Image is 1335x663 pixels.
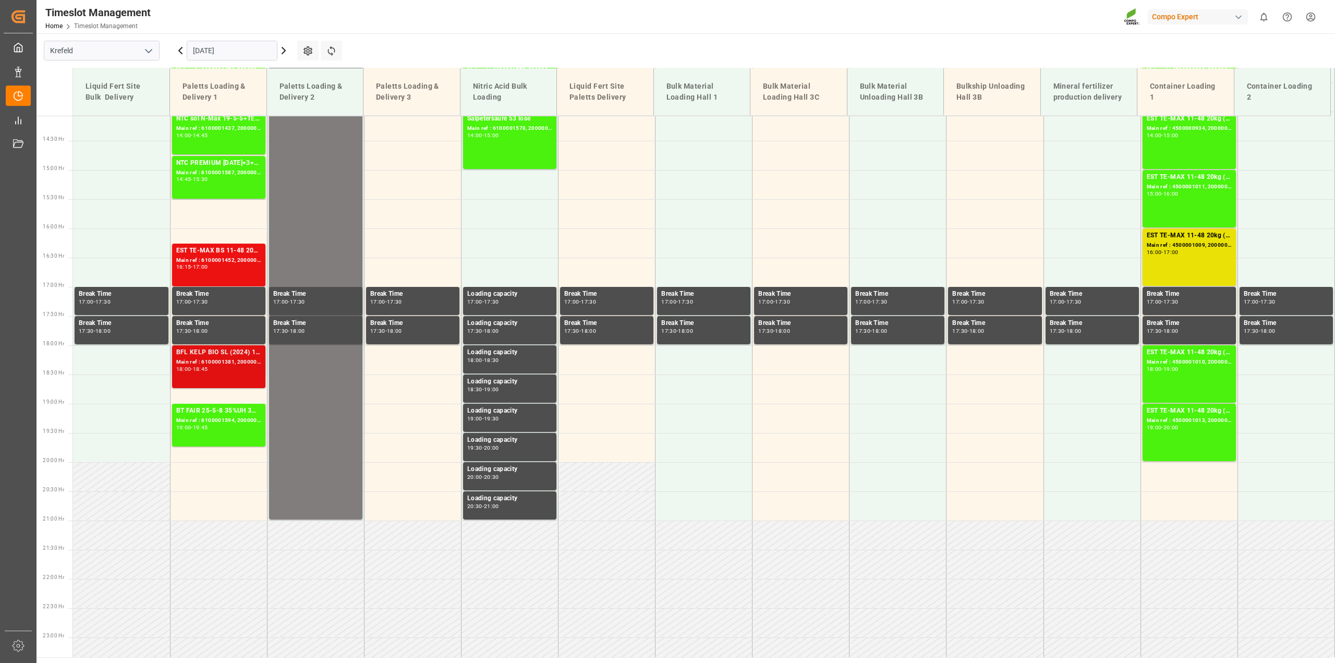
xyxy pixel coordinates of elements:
div: EST TE-MAX 11-48 20kg (x45) ES, PT MTO [1147,231,1232,241]
span: 14:30 Hr [43,136,64,142]
div: 17:00 [952,299,967,304]
div: 18:30 [467,387,482,392]
div: 17:00 [661,299,676,304]
div: 17:30 [79,329,94,333]
div: Break Time [564,318,649,329]
div: Bulk Material Loading Hall 1 [662,77,742,107]
div: - [579,299,581,304]
div: - [482,299,484,304]
span: 17:30 Hr [43,311,64,317]
div: 17:30 [467,329,482,333]
div: 17:30 [1163,299,1179,304]
div: 17:30 [775,299,790,304]
div: - [385,299,387,304]
span: 18:00 Hr [43,341,64,346]
div: Liquid Fert Site Paletts Delivery [565,77,645,107]
div: - [94,299,95,304]
div: EST TE-MAX 11-48 20kg (x45) ES, PT MTO [1147,406,1232,416]
div: - [967,299,969,304]
div: 16:00 [1163,191,1179,196]
div: - [773,329,775,333]
div: Main ref : 4500001011, 2000000381 [1147,183,1232,191]
div: 18:00 [467,358,482,363]
div: Paletts Loading & Delivery 3 [372,77,452,107]
div: Main ref : 6100001587, 2000000928 [176,168,261,177]
div: 17:00 [176,299,191,304]
div: 14:00 [176,133,191,138]
div: - [482,504,484,509]
span: 17:00 Hr [43,282,64,288]
div: 20:00 [467,475,482,479]
div: - [676,329,678,333]
div: Break Time [758,318,843,329]
div: 14:45 [193,133,208,138]
div: Break Time [564,289,649,299]
div: - [870,299,872,304]
div: NTC PREMIUM [DATE]+3+TE 600kg BB [176,158,261,168]
div: 19:00 [1163,367,1179,371]
div: - [482,475,484,479]
div: 18:00 [95,329,111,333]
div: 18:00 [969,329,985,333]
div: Break Time [952,289,1037,299]
div: 17:00 [370,299,385,304]
div: 15:30 [193,177,208,182]
div: 17:30 [1147,329,1162,333]
div: Liquid Fert Site Bulk Delivery [81,77,161,107]
div: 17:30 [952,329,967,333]
div: Timeslot Management [45,5,151,20]
div: 18:00 [1147,367,1162,371]
div: - [1259,299,1260,304]
div: 17:30 [872,299,887,304]
div: BT FAIR 25-5-8 35%UH 3M 25kg (x40) INTSUPER FLO T Turf BS 20kg (x50) INTFLO Sport 20-5-8 25kg (x4... [176,406,261,416]
div: Main ref : 4500001009, 2000000381 [1147,241,1232,250]
span: 21:00 Hr [43,516,64,522]
div: 17:00 [193,264,208,269]
div: 19:30 [467,445,482,450]
div: Main ref : 6100001452, 2000001274 [176,256,261,265]
div: Container Loading 2 [1243,77,1322,107]
div: Break Time [370,318,455,329]
div: 21:00 [484,504,499,509]
span: 22:30 Hr [43,604,64,609]
div: 17:30 [290,299,305,304]
input: DD.MM.YYYY [187,41,277,61]
div: Break Time [855,318,940,329]
div: 17:00 [564,299,579,304]
div: - [482,387,484,392]
div: 18:00 [387,329,402,333]
div: Loading capacity [467,318,552,329]
span: 16:30 Hr [43,253,64,259]
div: - [191,425,192,430]
div: Break Time [370,289,455,299]
div: - [967,329,969,333]
div: Main ref : 4500001013, 2000000382 [1147,416,1232,425]
div: 17:30 [370,329,385,333]
div: 18:00 [1163,329,1179,333]
a: Home [45,22,63,30]
div: Loading capacity [467,377,552,387]
div: - [191,367,192,371]
div: 17:30 [484,299,499,304]
div: Loading capacity [467,464,552,475]
span: 21:30 Hr [43,545,64,551]
div: Container Loading 1 [1146,77,1225,107]
span: 19:00 Hr [43,399,64,405]
div: - [1161,329,1163,333]
div: Main ref : 4500000934, 2000000976 [1147,124,1232,133]
div: - [482,358,484,363]
div: Bulk Material Unloading Hall 3B [856,77,936,107]
div: 16:15 [176,264,191,269]
div: 19:00 [176,425,191,430]
div: Break Time [79,318,164,329]
div: 18:00 [581,329,596,333]
div: 17:00 [1050,299,1065,304]
div: Loading capacity [467,435,552,445]
div: Break Time [176,289,261,299]
div: 19:30 [484,416,499,421]
div: 19:00 [484,387,499,392]
div: 18:30 [484,358,499,363]
div: - [288,329,289,333]
div: NTC sol N-Max 19-5-5+TE 25kg WWBFL Costi SL 20L (x48) D,A,CH,ENBLK CLASSIC [DATE] 25kg(x40)D,EN,P... [176,114,261,124]
div: - [1064,299,1066,304]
